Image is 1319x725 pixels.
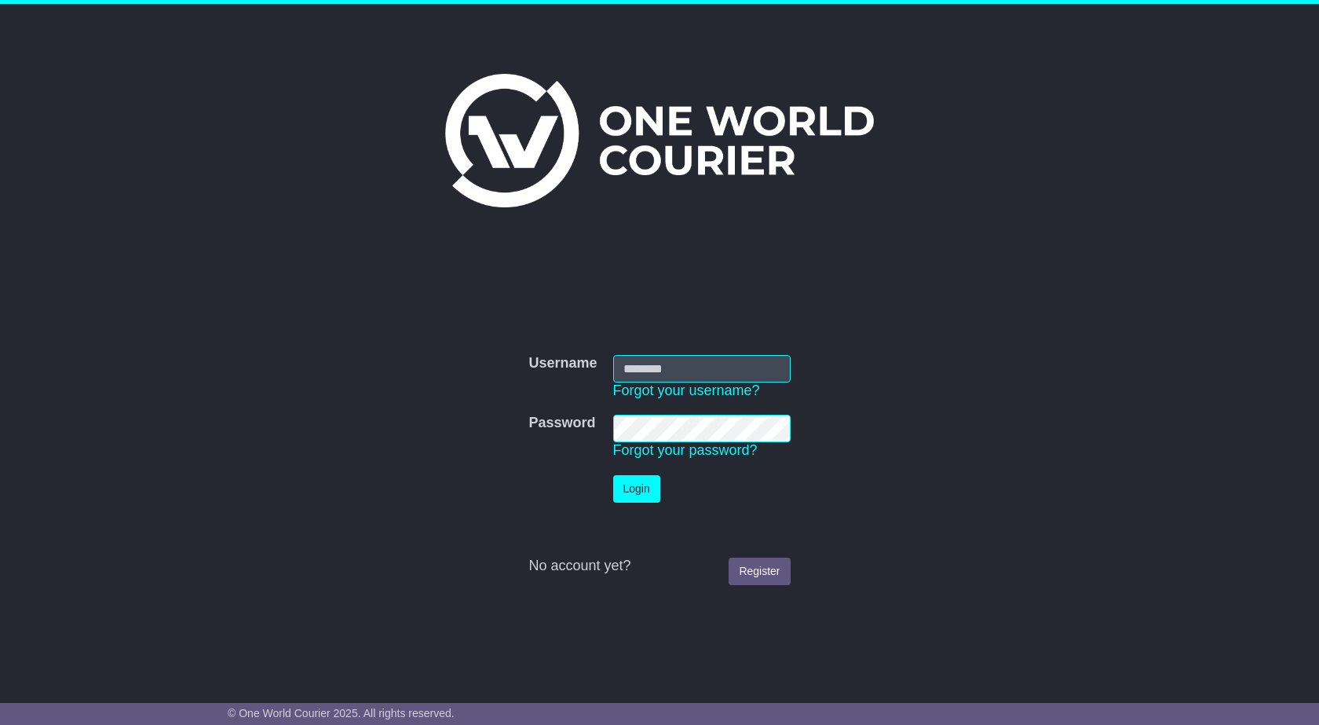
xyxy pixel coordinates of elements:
a: Forgot your password? [613,442,758,458]
label: Password [528,415,595,432]
span: © One World Courier 2025. All rights reserved. [228,707,455,720]
div: No account yet? [528,558,790,575]
label: Username [528,355,597,372]
img: One World [445,74,874,207]
a: Forgot your username? [613,383,760,398]
a: Register [729,558,790,585]
button: Login [613,475,660,503]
